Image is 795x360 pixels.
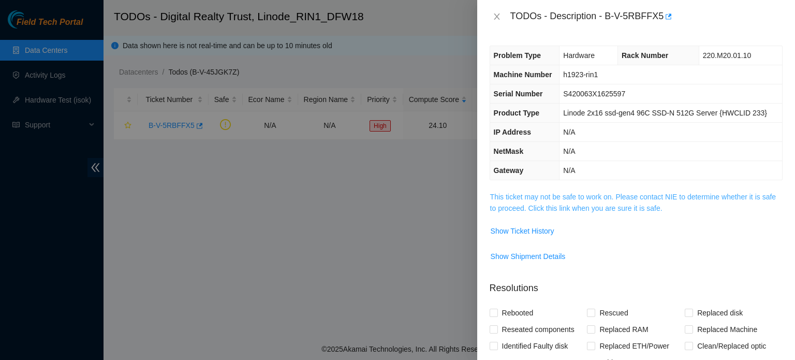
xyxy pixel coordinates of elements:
span: Clean/Replaced optic [693,338,770,354]
p: Resolutions [490,273,783,295]
span: N/A [563,128,575,136]
span: N/A [563,147,575,155]
span: Serial Number [494,90,543,98]
span: Hardware [563,51,595,60]
div: TODOs - Description - B-V-5RBFFX5 [510,8,783,25]
span: Replaced Machine [693,321,761,338]
button: Close [490,12,504,22]
span: S420063X1625597 [563,90,625,98]
span: Rack Number [622,51,668,60]
span: Product Type [494,109,539,117]
span: Replaced RAM [595,321,652,338]
span: N/A [563,166,575,175]
span: Show Ticket History [491,225,554,237]
span: Reseated components [498,321,579,338]
span: Rebooted [498,305,538,321]
span: Identified Faulty disk [498,338,572,354]
span: Problem Type [494,51,541,60]
span: Linode 2x16 ssd-gen4 96C SSD-N 512G Server {HWCLID 233} [563,109,767,117]
span: Machine Number [494,70,552,79]
span: h1923-rin1 [563,70,598,79]
button: Show Ticket History [490,223,555,239]
span: NetMask [494,147,524,155]
a: This ticket may not be safe to work on. Please contact NIE to determine whether it is safe to pro... [490,193,776,212]
span: 220.M20.01.10 [703,51,751,60]
span: Show Shipment Details [491,251,566,262]
span: close [493,12,501,21]
button: Show Shipment Details [490,248,566,265]
span: IP Address [494,128,531,136]
span: Rescued [595,305,632,321]
span: Gateway [494,166,524,175]
span: Replaced disk [693,305,747,321]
